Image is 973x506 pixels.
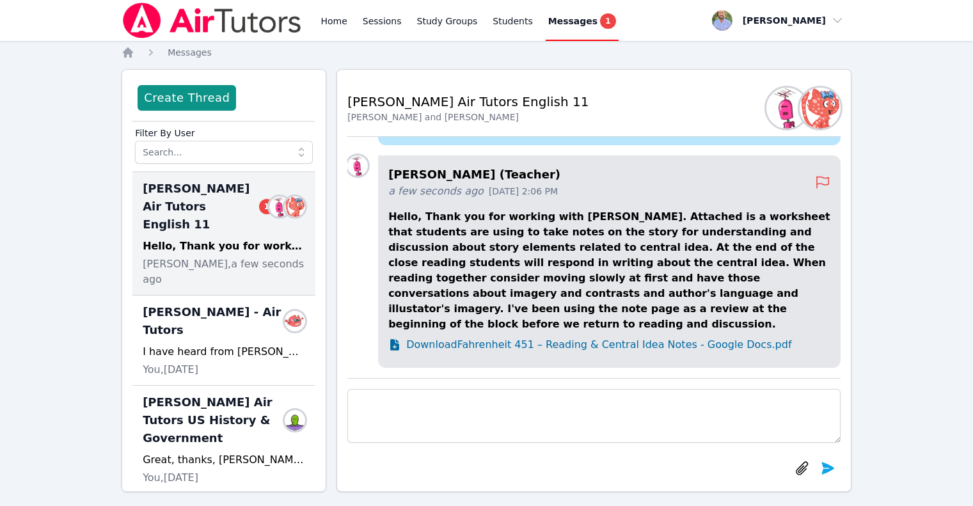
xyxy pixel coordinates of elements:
button: Create Thread [138,85,236,111]
div: [PERSON_NAME] Air Tutors US History & GovernmentTony ButtinoGreat, thanks, [PERSON_NAME]. My emai... [132,386,315,494]
span: You, [DATE] [143,470,198,486]
a: Messages [168,46,212,59]
span: Messages [168,47,212,58]
div: Hello, Thank you for working with [PERSON_NAME]. Attached is a worksheet that students are using ... [143,239,305,254]
label: Filter By User [135,122,313,141]
input: Search... [135,141,313,164]
div: Great, thanks, [PERSON_NAME]. My email is [EMAIL_ADDRESS][DOMAIN_NAME]. I'm excited to get started. [143,452,305,468]
h4: [PERSON_NAME] (Teacher) [388,166,815,184]
img: Charlie Dickens [347,155,368,176]
img: Tony Buttino [285,410,305,431]
img: Babara Burch [285,311,305,331]
span: You, [DATE] [143,362,198,377]
span: [DATE] 2:06 PM [489,185,558,198]
h2: [PERSON_NAME] Air Tutors English 11 [347,93,589,111]
div: [PERSON_NAME] - Air TutorsBabara BurchI have heard from [PERSON_NAME] that she was able to clear ... [132,296,315,386]
img: Charlie Dickens [269,196,290,217]
img: Air Tutors [122,3,303,38]
span: [PERSON_NAME], a few seconds ago [143,257,305,287]
span: Download Fahrenheit 451 – Reading & Central Idea Notes - Google Docs.pdf [406,337,791,352]
img: Thomas Dietz [800,88,841,129]
span: [PERSON_NAME] Air Tutors English 11 [143,180,274,233]
img: Charlie Dickens [766,88,807,129]
div: I have heard from [PERSON_NAME] that she was able to clear things up for you regarding [PERSON_NA... [143,344,305,360]
nav: Breadcrumb [122,46,851,59]
span: [PERSON_NAME] Air Tutors US History & Government [143,393,290,447]
span: a few seconds ago [388,184,484,199]
div: [PERSON_NAME] and [PERSON_NAME] [347,111,589,123]
a: DownloadFahrenheit 451 – Reading & Central Idea Notes - Google Docs.pdf [388,337,830,352]
img: Thomas Dietz [285,196,305,217]
span: Messages [548,15,597,28]
div: [PERSON_NAME] Air Tutors English 111Charlie DickensThomas DietzHello, Thank you for working with ... [132,172,315,296]
span: 1 [600,13,615,29]
span: [PERSON_NAME] - Air Tutors [143,303,290,339]
span: 1 [259,199,274,214]
p: Hello, Thank you for working with [PERSON_NAME]. Attached is a worksheet that students are using ... [388,209,830,332]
